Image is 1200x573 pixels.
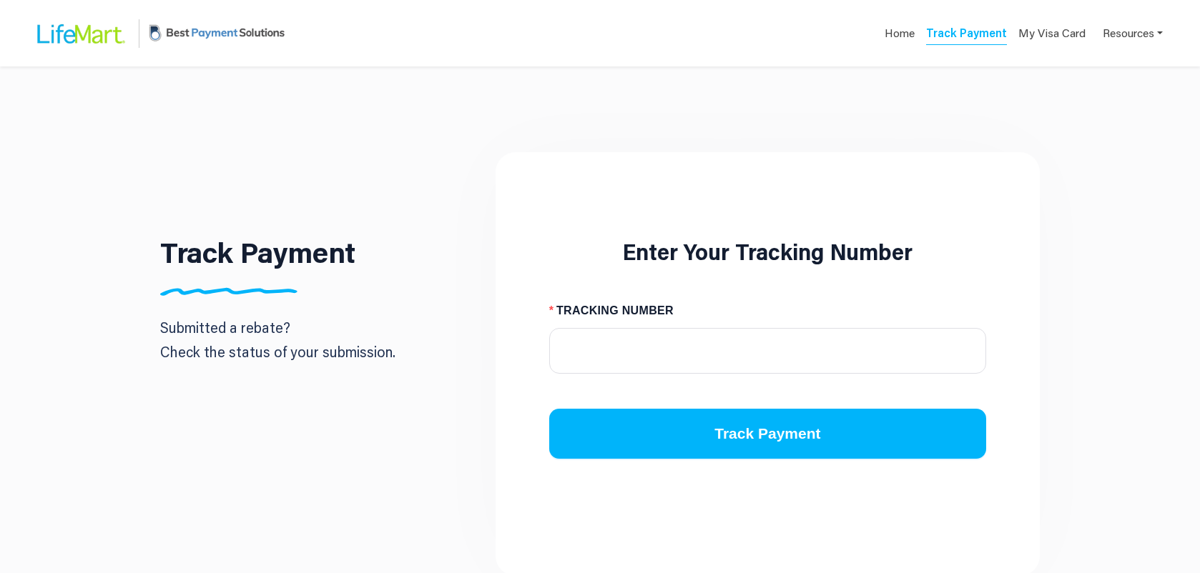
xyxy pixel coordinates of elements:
a: Resources [1103,19,1163,48]
a: My Visa Card [1018,19,1086,48]
a: Track Payment [926,25,1007,45]
a: LifeMart LogoBPS Logo [26,9,288,57]
span: TRACKING NUMBER [556,299,674,322]
img: BPS Logo [145,9,288,57]
img: Divider [160,287,297,296]
span: Track Payment [714,422,820,445]
img: LifeMart Logo [26,11,133,56]
p: Submitted a rebate? Check the status of your submission. [160,315,395,364]
button: Track Payment [549,409,986,459]
h1: Track Payment [160,238,355,266]
a: Home [885,25,915,46]
h2: Enter Your Tracking Number [549,241,986,263]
